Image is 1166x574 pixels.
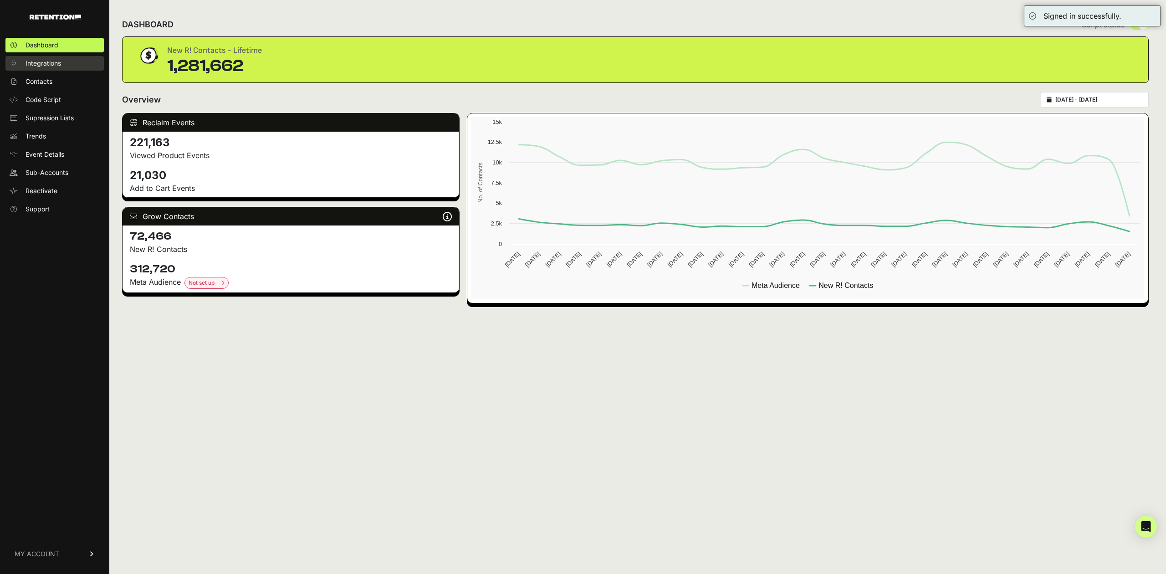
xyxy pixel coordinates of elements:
[492,159,502,166] text: 10k
[130,262,452,277] h4: 312,720
[26,186,57,195] span: Reactivate
[1043,10,1121,21] div: Signed in successfully.
[26,150,64,159] span: Event Details
[492,118,502,125] text: 15k
[1053,251,1070,268] text: [DATE]
[491,179,502,186] text: 7.5k
[747,251,765,268] text: [DATE]
[130,229,452,244] h4: 72,466
[26,205,50,214] span: Support
[605,251,623,268] text: [DATE]
[5,147,104,162] a: Event Details
[167,57,262,75] div: 1,281,662
[122,18,174,31] h2: DASHBOARD
[544,251,562,268] text: [DATE]
[5,111,104,125] a: Supression Lists
[829,251,847,268] text: [DATE]
[727,251,745,268] text: [DATE]
[1073,251,1091,268] text: [DATE]
[707,251,725,268] text: [DATE]
[752,282,800,289] text: Meta Audience
[1093,251,1111,268] text: [DATE]
[5,184,104,198] a: Reactivate
[5,165,104,180] a: Sub-Accounts
[992,251,1009,268] text: [DATE]
[487,138,502,145] text: 12.5k
[1032,251,1050,268] text: [DATE]
[496,200,502,206] text: 5k
[910,251,928,268] text: [DATE]
[130,244,452,255] p: New R! Contacts
[808,251,826,268] text: [DATE]
[26,95,61,104] span: Code Script
[1012,251,1030,268] text: [DATE]
[869,251,887,268] text: [DATE]
[130,135,452,150] h4: 221,163
[524,251,542,268] text: [DATE]
[26,77,52,86] span: Contacts
[26,41,58,50] span: Dashboard
[137,44,160,67] img: dollar-coin-05c43ed7efb7bc0c12610022525b4bbbb207c7efeef5aecc26f025e68dcafac9.png
[130,277,452,289] div: Meta Audience
[123,113,459,132] div: Reclaim Events
[477,163,484,203] text: No. of Contacts
[30,15,81,20] img: Retention.com
[15,549,59,559] span: MY ACCOUNT
[931,251,948,268] text: [DATE]
[5,74,104,89] a: Contacts
[1135,516,1157,538] div: Open Intercom Messenger
[26,168,68,177] span: Sub-Accounts
[768,251,786,268] text: [DATE]
[686,251,704,268] text: [DATE]
[26,132,46,141] span: Trends
[5,56,104,71] a: Integrations
[122,93,161,106] h2: Overview
[849,251,867,268] text: [DATE]
[564,251,582,268] text: [DATE]
[971,251,989,268] text: [DATE]
[585,251,603,268] text: [DATE]
[26,59,61,68] span: Integrations
[890,251,908,268] text: [DATE]
[130,183,452,194] p: Add to Cart Events
[1114,251,1131,268] text: [DATE]
[5,92,104,107] a: Code Script
[130,150,452,161] p: Viewed Product Events
[666,251,684,268] text: [DATE]
[5,38,104,52] a: Dashboard
[123,207,459,225] div: Grow Contacts
[491,220,502,227] text: 2.5k
[625,251,643,268] text: [DATE]
[167,44,262,57] div: New R! Contacts - Lifetime
[5,129,104,143] a: Trends
[818,282,873,289] text: New R! Contacts
[951,251,969,268] text: [DATE]
[503,251,521,268] text: [DATE]
[5,540,104,568] a: MY ACCOUNT
[499,241,502,247] text: 0
[130,168,452,183] h4: 21,030
[5,202,104,216] a: Support
[26,113,74,123] span: Supression Lists
[788,251,806,268] text: [DATE]
[646,251,664,268] text: [DATE]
